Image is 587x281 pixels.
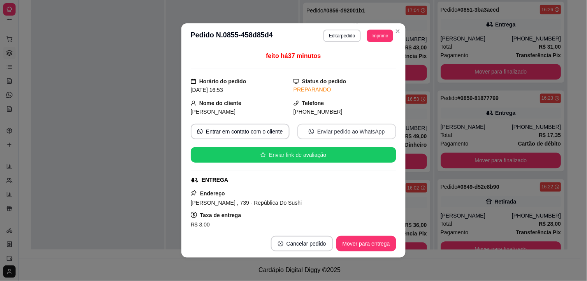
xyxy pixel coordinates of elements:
strong: Endereço [200,190,225,197]
span: whats-app [309,129,314,134]
span: [PHONE_NUMBER] [293,109,343,115]
span: whats-app [197,129,203,134]
div: PREPARANDO [293,86,396,94]
div: ENTREGA [202,176,228,184]
span: desktop [293,79,299,84]
span: feito há 37 minutos [266,53,321,59]
h3: Pedido N. 0855-458d85d4 [191,30,273,42]
button: Close [392,25,404,37]
button: whats-appEntrar em contato com o cliente [191,124,290,139]
span: calendar [191,79,196,84]
button: Mover para entrega [336,236,396,251]
button: starEnviar link de avaliação [191,147,396,163]
button: close-circleCancelar pedido [271,236,333,251]
span: star [260,152,266,158]
span: dollar [191,212,197,218]
button: whats-appEnviar pedido ao WhatsApp [297,124,396,139]
span: pushpin [191,190,197,196]
button: Editarpedido [323,30,360,42]
span: R$ 3,00 [191,221,210,228]
strong: Horário do pedido [199,78,246,84]
span: close-circle [278,241,283,246]
strong: Status do pedido [302,78,346,84]
strong: Telefone [302,100,324,106]
button: Imprimir [367,30,393,42]
span: [PERSON_NAME] [191,109,236,115]
strong: Taxa de entrega [200,212,241,218]
strong: Nome do cliente [199,100,241,106]
span: [DATE] 16:53 [191,87,223,93]
span: user [191,100,196,106]
span: [PERSON_NAME] , 739 - República Do Sushi [191,200,302,206]
span: phone [293,100,299,106]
